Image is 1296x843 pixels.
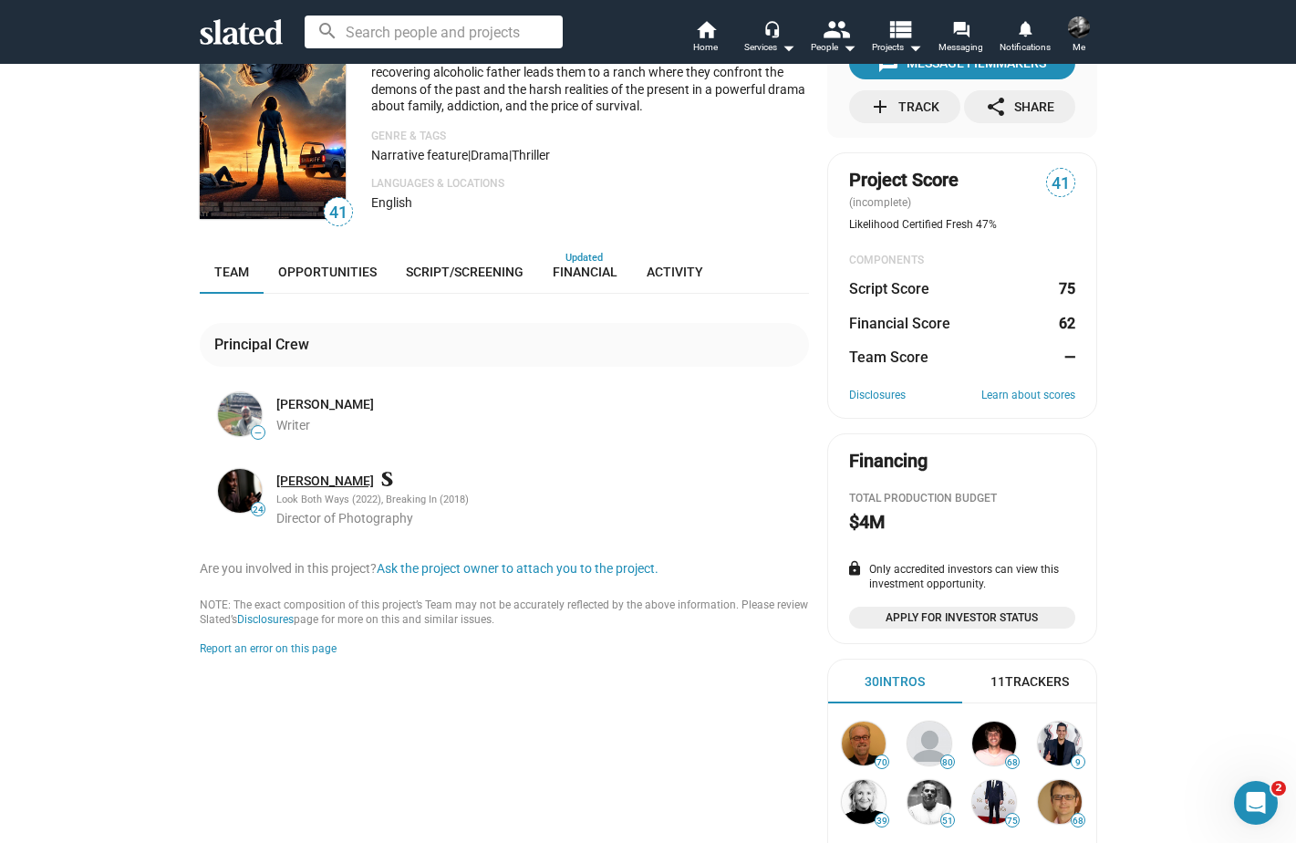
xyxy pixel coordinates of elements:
a: Disclosures [849,389,906,403]
dd: 75 [1058,279,1075,298]
img: Nick Spicer [972,722,1016,765]
span: — [252,428,264,438]
a: Activity [632,250,718,294]
span: Financial [553,265,617,279]
mat-icon: notifications [1016,19,1033,36]
img: Myron Parran [218,469,262,513]
span: 68 [1006,757,1019,768]
span: Director of Photography [276,511,413,526]
dd: 62 [1058,314,1075,333]
div: Track [869,90,939,123]
mat-icon: view_list [886,16,912,42]
span: | [509,148,512,162]
button: People [802,18,866,58]
span: Activity [647,265,703,279]
img: Phil Hunt [1038,780,1082,824]
a: [PERSON_NAME] [276,473,374,490]
a: Learn about scores [981,389,1075,403]
div: Only accredited investors can view this investment opportunity. [849,563,1075,592]
a: Notifications [993,18,1057,58]
div: Total Production budget [849,492,1075,506]
img: Wild Turkey [200,3,346,219]
span: 80 [941,757,954,768]
div: 30 Intros [865,673,925,691]
mat-icon: add [869,96,891,118]
a: Apply for Investor Status [849,607,1075,629]
img: Shelly Bancroft [842,780,886,824]
a: [PERSON_NAME] [276,396,374,413]
div: Share [985,90,1054,123]
a: Messaging [929,18,993,58]
div: Look Both Ways (2022), Breaking In (2018) [276,494,805,507]
button: Track [849,90,960,123]
span: Home [693,36,718,58]
span: 39 [876,816,888,827]
span: Team [214,265,249,279]
input: Search people and projects [305,16,563,48]
div: COMPONENTS [849,254,1075,268]
img: Lawrence Mattis [907,722,951,765]
span: 70 [876,757,888,768]
mat-icon: arrow_drop_down [838,36,860,58]
img: Jamin O'Brien [907,780,951,824]
span: Notifications [1000,36,1051,58]
p: Genre & Tags [371,130,809,144]
span: 41 [325,201,352,225]
dt: Script Score [849,279,929,298]
span: Thriller [512,148,550,162]
mat-icon: home [695,18,717,40]
span: Apply for Investor Status [860,609,1064,627]
img: Jay Fjestad [218,392,262,436]
button: Report an error on this page [200,642,337,657]
mat-icon: share [985,96,1007,118]
h2: $4M [849,510,885,535]
a: Disclosures [237,613,294,626]
mat-icon: arrow_drop_down [777,36,799,58]
mat-icon: lock [846,560,863,577]
span: Project Score [849,168,959,193]
button: Services [738,18,802,58]
div: Likelihood Certified Fresh 47% [849,218,1075,233]
div: Principal Crew [214,335,316,354]
span: 51 [941,816,954,827]
span: 24 [252,505,264,515]
span: 68 [1072,816,1084,827]
p: In the rugged [US_STATE] country-side, a girl's search for a safe haven with her recovering alcoh... [371,47,809,115]
span: English [371,195,412,210]
span: | [468,148,471,162]
div: NOTE: The exact composition of this project’s Team may not be accurately reflected by the above i... [200,598,809,628]
dd: — [1058,348,1075,367]
dt: Team Score [849,348,928,367]
a: Opportunities [264,250,391,294]
mat-icon: people [822,16,848,42]
button: Tracy BoydMe [1057,13,1101,60]
mat-icon: headset_mic [763,20,780,36]
span: Narrative feature [371,148,468,162]
div: People [811,36,856,58]
iframe: Intercom live chat [1234,781,1278,825]
a: Team [200,250,264,294]
img: Andrew de Burgh [1038,722,1082,765]
dt: Financial Score [849,314,950,333]
button: Share [964,90,1075,123]
span: Me [1073,36,1085,58]
button: Projects [866,18,929,58]
span: Script/Screening [406,265,524,279]
a: Script/Screening [391,250,538,294]
mat-icon: forum [952,20,969,37]
a: Financial [538,250,632,294]
span: Opportunities [278,265,377,279]
button: Ask the project owner to attach you to the project. [377,560,658,578]
mat-icon: arrow_drop_down [904,36,926,58]
img: Tracy Boyd [1068,16,1090,38]
span: 2 [1271,781,1286,796]
div: Financing [849,449,928,474]
img: Kevin Walsh [972,780,1016,824]
div: Are you involved in this project? [200,560,809,578]
span: (incomplete) [849,196,915,209]
div: 11 Trackers [990,673,1069,691]
span: 9 [1072,757,1084,768]
span: 75 [1006,816,1019,827]
span: 41 [1047,172,1074,196]
p: Languages & Locations [371,177,809,192]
